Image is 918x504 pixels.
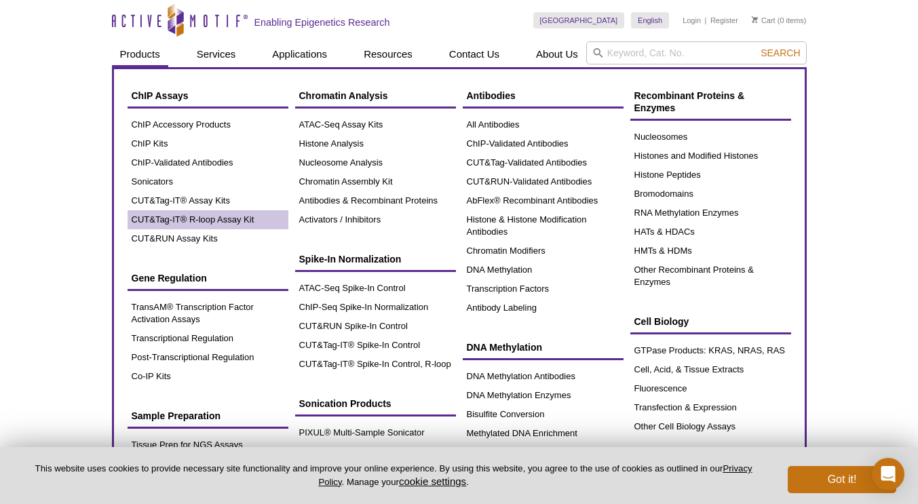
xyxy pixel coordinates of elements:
[295,355,456,374] a: CUT&Tag-IT® Spike-In Control, R-loop
[528,41,586,67] a: About Us
[128,348,288,367] a: Post-Transcriptional Regulation
[586,41,807,64] input: Keyword, Cat. No.
[630,398,791,417] a: Transfection & Expression
[463,260,624,279] a: DNA Methylation
[630,203,791,222] a: RNA Methylation Enzymes
[463,405,624,424] a: Bisulfite Conversion
[128,229,288,248] a: CUT&RUN Assay Kits
[752,16,758,23] img: Your Cart
[630,260,791,292] a: Other Recombinant Proteins & Enzymes
[467,90,516,101] span: Antibodies
[463,279,624,298] a: Transcription Factors
[299,90,388,101] span: Chromatin Analysis
[788,466,896,493] button: Got it!
[710,16,738,25] a: Register
[463,334,624,360] a: DNA Methylation
[761,47,800,58] span: Search
[631,12,669,28] a: English
[22,463,765,488] p: This website uses cookies to provide necessary site functionality and improve your online experie...
[128,298,288,329] a: TransAM® Transcription Factor Activation Assays
[630,341,791,360] a: GTPase Products: KRAS, NRAS, RAS
[299,398,391,409] span: Sonication Products
[630,128,791,147] a: Nucleosomes
[128,403,288,429] a: Sample Preparation
[132,410,221,421] span: Sample Preparation
[295,391,456,416] a: Sonication Products
[630,379,791,398] a: Fluorescence
[295,115,456,134] a: ATAC-Seq Assay Kits
[463,134,624,153] a: ChIP-Validated Antibodies
[463,115,624,134] a: All Antibodies
[630,147,791,166] a: Histones and Modified Histones
[128,367,288,386] a: Co-IP Kits
[295,336,456,355] a: CUT&Tag-IT® Spike-In Control
[630,166,791,185] a: Histone Peptides
[128,265,288,291] a: Gene Regulation
[128,191,288,210] a: CUT&Tag-IT® Assay Kits
[630,185,791,203] a: Bromodomains
[467,342,542,353] span: DNA Methylation
[132,273,207,284] span: Gene Regulation
[630,417,791,436] a: Other Cell Biology Assays
[318,463,752,486] a: Privacy Policy
[128,210,288,229] a: CUT&Tag-IT® R-loop Assay Kit
[463,298,624,317] a: Antibody Labeling
[463,153,624,172] a: CUT&Tag-Validated Antibodies
[634,316,689,327] span: Cell Biology
[757,47,804,59] button: Search
[295,172,456,191] a: Chromatin Assembly Kit
[752,16,776,25] a: Cart
[112,41,168,67] a: Products
[128,435,288,454] a: Tissue Prep for NGS Assays
[254,16,390,28] h2: Enabling Epigenetics Research
[356,41,421,67] a: Resources
[463,241,624,260] a: Chromatin Modifiers
[295,191,456,210] a: Antibodies & Recombinant Proteins
[463,367,624,386] a: DNA Methylation Antibodies
[630,309,791,334] a: Cell Biology
[683,16,701,25] a: Login
[264,41,335,67] a: Applications
[295,317,456,336] a: CUT&RUN Spike-In Control
[634,90,745,113] span: Recombinant Proteins & Enzymes
[463,424,624,443] a: Methylated DNA Enrichment
[630,241,791,260] a: HMTs & HDMs
[128,329,288,348] a: Transcriptional Regulation
[295,423,456,442] a: PIXUL® Multi-Sample Sonicator
[705,12,707,28] li: |
[128,172,288,191] a: Sonicators
[295,210,456,229] a: Activators / Inhibitors
[441,41,508,67] a: Contact Us
[128,153,288,172] a: ChIP-Validated Antibodies
[630,360,791,379] a: Cell, Acid, & Tissue Extracts
[533,12,625,28] a: [GEOGRAPHIC_DATA]
[128,83,288,109] a: ChIP Assays
[295,279,456,298] a: ATAC-Seq Spike-In Control
[132,90,189,101] span: ChIP Assays
[872,458,904,490] div: Open Intercom Messenger
[463,83,624,109] a: Antibodies
[189,41,244,67] a: Services
[399,476,466,487] button: cookie settings
[295,83,456,109] a: Chromatin Analysis
[463,443,624,474] a: DNA Methylation ELISAs & Other Assays
[630,83,791,121] a: Recombinant Proteins & Enzymes
[295,246,456,272] a: Spike-In Normalization
[295,153,456,172] a: Nucleosome Analysis
[128,134,288,153] a: ChIP Kits
[630,222,791,241] a: HATs & HDACs
[295,298,456,317] a: ChIP-Seq Spike-In Normalization
[128,115,288,134] a: ChIP Accessory Products
[463,210,624,241] a: Histone & Histone Modification Antibodies
[463,386,624,405] a: DNA Methylation Enzymes
[295,442,456,461] a: PIXUL® Kits
[463,191,624,210] a: AbFlex® Recombinant Antibodies
[463,172,624,191] a: CUT&RUN-Validated Antibodies
[299,254,402,265] span: Spike-In Normalization
[295,134,456,153] a: Histone Analysis
[752,12,807,28] li: (0 items)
